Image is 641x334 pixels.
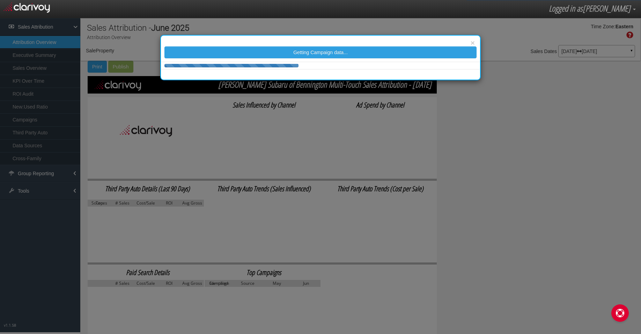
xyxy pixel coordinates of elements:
[471,39,475,46] button: ×
[549,2,583,14] span: Logged in as
[293,50,348,55] span: Getting Campaign data...
[583,2,631,14] span: [PERSON_NAME]
[544,0,641,17] a: Logged in as[PERSON_NAME]
[164,46,477,58] button: Getting Campaign data...
[3,1,50,13] img: clarivoy logo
